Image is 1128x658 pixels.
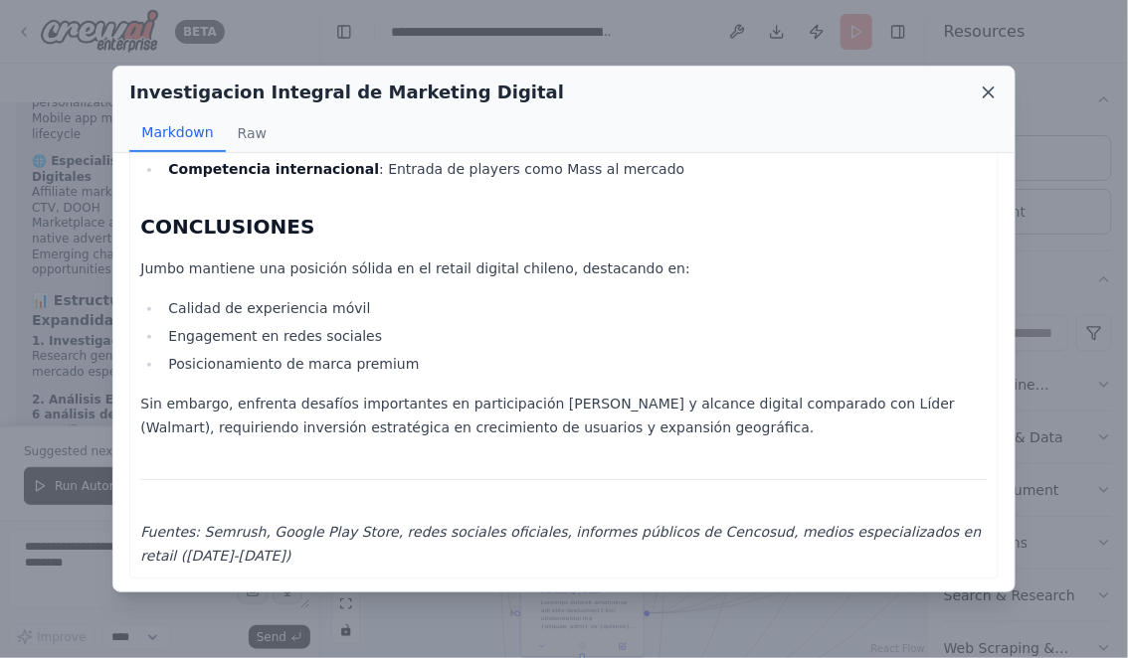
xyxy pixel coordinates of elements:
li: Calidad de experiencia móvil [162,296,987,320]
li: : Entrada de players como Mass al mercado [162,157,987,181]
li: Engagement en redes sociales [162,324,987,348]
h2: CONCLUSIONES [140,213,987,241]
p: Sin embargo, enfrenta desafíos importantes en participación [PERSON_NAME] y alcance digital compa... [140,392,987,439]
li: Posicionamiento de marca premium [162,352,987,376]
button: Markdown [129,114,225,152]
h2: Investigacion Integral de Marketing Digital [129,79,564,106]
strong: Competencia internacional [168,161,379,177]
p: Jumbo mantiene una posición sólida en el retail digital chileno, destacando en: [140,256,987,280]
button: Raw [226,114,279,152]
em: Fuentes: Semrush, Google Play Store, redes sociales oficiales, informes públicos de Cencosud, med... [140,524,981,564]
